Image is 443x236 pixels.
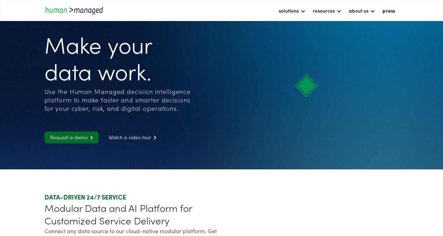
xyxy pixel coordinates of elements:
[345,5,379,16] div: about us
[349,6,368,15] div: about us
[44,87,197,113] div: Use the Human Managed decision intelligence platform to make faster and smarter decisions for you...
[313,6,335,15] div: resources
[88,135,93,140] span: 
[103,132,162,143] a: Watch a video tour
[309,5,345,16] div: resources
[44,31,197,84] h1: Make your data work.
[44,132,99,143] a: Request a demo
[44,193,219,201] div: DATA-DRIVEN 24/7 SERVICE
[44,6,108,15] a: home
[44,201,219,227] div: Modular Data and AI Platform for Customized Service Delivery
[379,5,399,16] a: press
[151,135,157,140] span: 
[275,5,309,16] div: solutions
[279,6,299,15] div: solutions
